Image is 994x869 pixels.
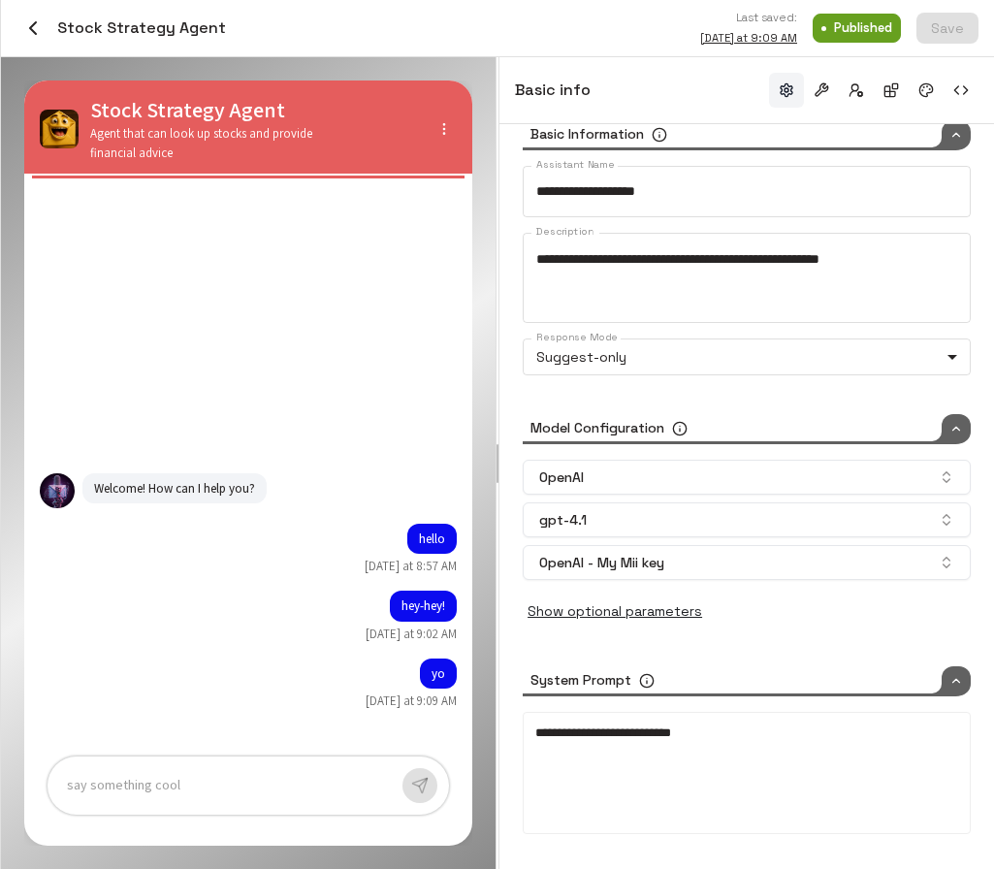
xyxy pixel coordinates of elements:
[874,73,909,108] button: Integrations
[536,157,614,172] label: Assistant Name
[366,692,457,710] span: [DATE] at 9:09 AM
[944,73,978,108] button: Embed
[523,502,971,537] button: gpt-4.1
[536,347,940,368] p: Suggest-only
[90,96,353,124] h5: Stock Strategy Agent
[401,596,445,616] p: hey-hey!
[523,595,707,628] button: Show optional parameters
[90,124,353,162] span: Agent that can look up stocks and provide financial advice
[536,330,618,344] label: Response Mode
[523,545,971,580] button: OpenAI - My Mii key
[536,224,593,239] label: Description
[769,73,804,108] button: Basic info
[909,73,944,108] button: Branding
[523,460,971,495] button: OpenAI
[839,73,874,108] button: Access
[530,418,664,439] h6: Model Configuration
[94,479,255,499] p: Welcome! How can I help you?
[432,664,445,684] p: yo
[515,78,591,103] h6: Basic info
[530,124,644,145] h6: Basic Information
[419,530,445,549] p: hello
[804,73,839,108] button: Tools
[366,626,457,643] span: [DATE] at 9:02 AM
[365,558,457,575] span: [DATE] at 8:57 AM
[530,670,631,692] h6: System Prompt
